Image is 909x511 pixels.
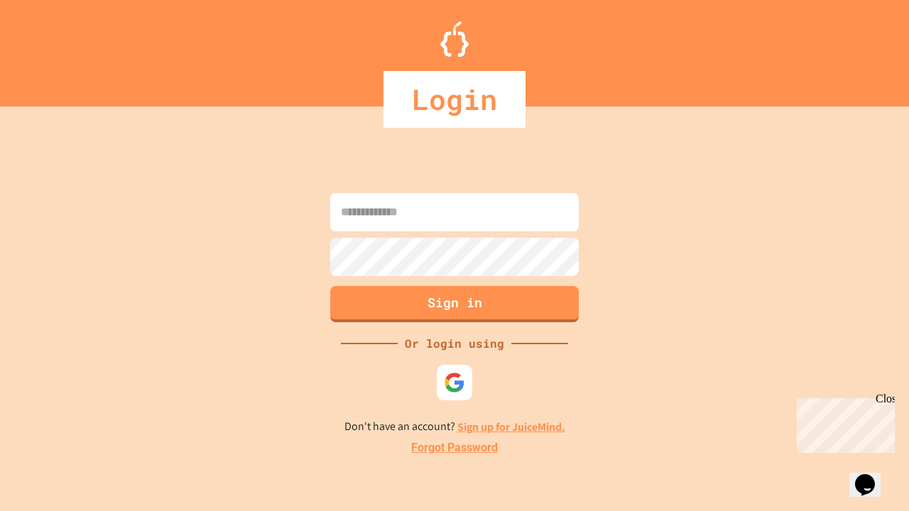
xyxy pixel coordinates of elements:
div: Or login using [398,335,511,352]
a: Sign up for JuiceMind. [457,419,565,434]
iframe: chat widget [791,392,895,453]
img: Logo.svg [440,21,469,57]
p: Don't have an account? [344,418,565,436]
a: Forgot Password [411,439,498,456]
div: Chat with us now!Close [6,6,98,90]
iframe: chat widget [849,454,895,497]
button: Sign in [330,286,579,322]
div: Login [383,71,526,128]
img: google-icon.svg [444,372,465,393]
